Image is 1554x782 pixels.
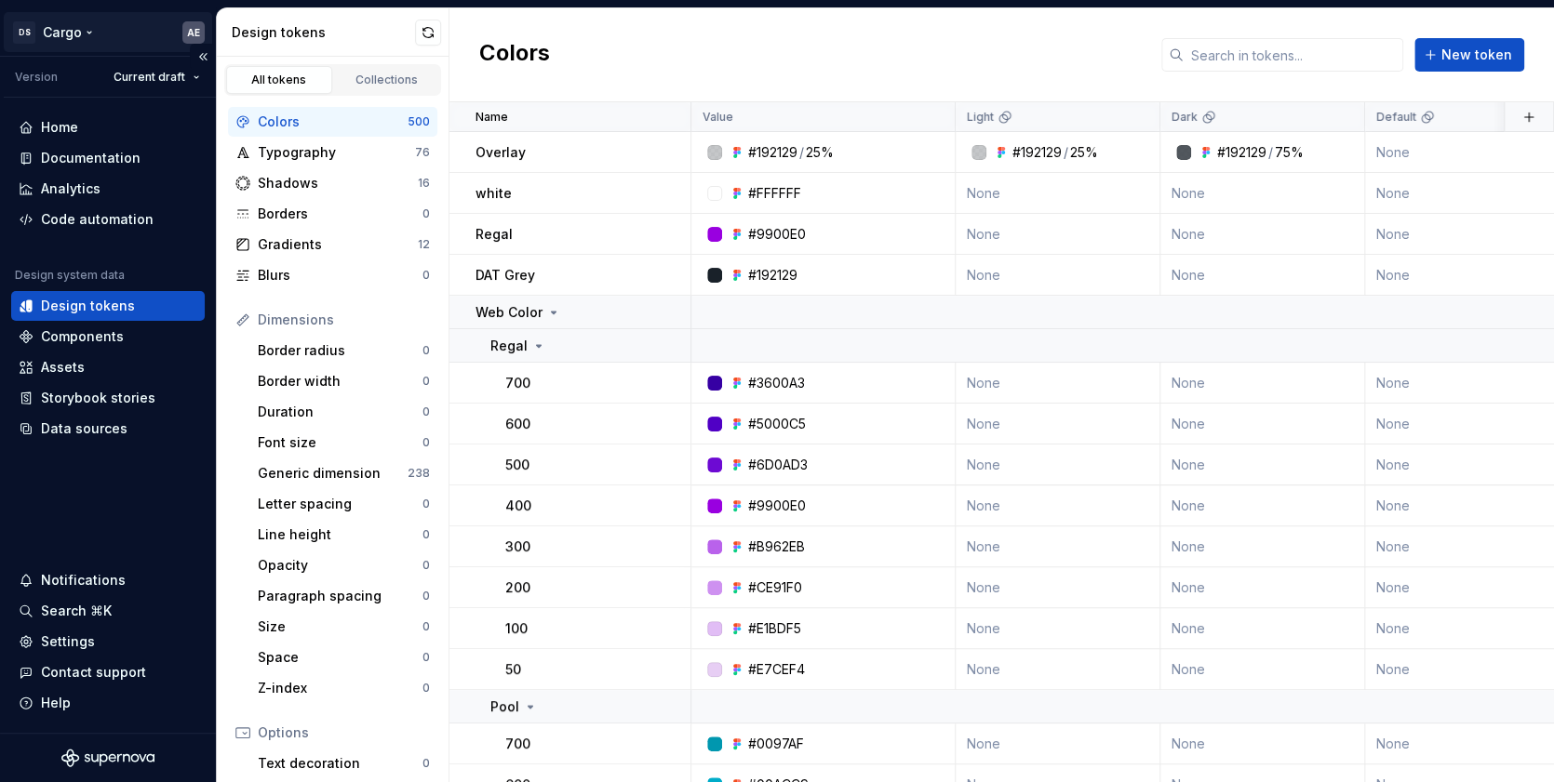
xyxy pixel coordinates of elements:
[1160,444,1365,485] td: None
[4,12,212,52] button: DSCargoAE
[250,520,437,550] a: Line height0
[41,571,126,590] div: Notifications
[476,303,543,322] p: Web Color
[258,648,422,667] div: Space
[1414,38,1524,72] button: New token
[422,497,430,511] div: 0
[41,118,78,137] div: Home
[258,205,422,223] div: Borders
[748,456,808,474] div: #6D0AD3
[250,612,437,642] a: Size0
[258,679,422,697] div: Z-index
[187,25,200,40] div: AE
[114,70,185,85] span: Current draft
[258,235,418,254] div: Gradients
[748,735,804,753] div: #0097AF
[505,735,530,753] p: 700
[258,311,430,329] div: Dimensions
[11,143,205,173] a: Documentation
[505,497,531,515] p: 400
[422,558,430,573] div: 0
[11,414,205,444] a: Data sources
[418,176,430,191] div: 16
[1160,608,1365,649] td: None
[228,230,437,259] a: Gradients12
[748,619,801,638] div: #E1BDF5
[13,21,35,44] div: DS
[703,110,733,125] p: Value
[748,374,805,392] div: #3600A3
[258,723,430,742] div: Options
[41,210,154,229] div: Code automation
[228,260,437,290] a: Blurs0
[1160,649,1365,690] td: None
[258,617,422,636] div: Size
[258,525,422,544] div: Line height
[956,363,1160,404] td: None
[250,336,437,365] a: Border radius0
[1160,363,1365,404] td: None
[1376,110,1416,125] p: Default
[415,145,430,160] div: 76
[41,389,155,407] div: Storybook stories
[799,143,804,162] div: /
[250,428,437,457] a: Font size0
[11,383,205,413] a: Storybook stories
[418,237,430,252] div: 12
[1070,143,1098,162] div: 25%
[1160,526,1365,567] td: None
[1441,46,1512,64] span: New token
[422,435,430,450] div: 0
[41,358,85,377] div: Assets
[748,660,805,679] div: #E7CEF4
[11,627,205,656] a: Settings
[476,143,526,162] p: Overlay
[250,643,437,672] a: Space0
[1160,723,1365,764] td: None
[43,23,82,42] div: Cargo
[806,143,834,162] div: 25%
[748,578,802,597] div: #CE91F0
[956,214,1160,255] td: None
[250,397,437,427] a: Duration0
[1160,255,1365,296] td: None
[61,749,154,767] svg: Supernova Logo
[228,199,437,229] a: Borders0
[258,341,422,360] div: Border radius
[15,268,125,283] div: Design system data
[1160,567,1365,608] td: None
[15,70,58,85] div: Version
[258,113,408,131] div: Colors
[258,143,415,162] div: Typography
[258,754,422,773] div: Text decoration
[422,589,430,603] div: 0
[258,495,422,513] div: Letter spacing
[748,266,797,285] div: #192129
[250,673,437,703] a: Z-index0
[956,723,1160,764] td: None
[233,73,326,87] div: All tokens
[479,38,550,72] h2: Colors
[228,168,437,198] a: Shadows16
[505,456,529,474] p: 500
[250,458,437,488] a: Generic dimension238
[1160,404,1365,444] td: None
[258,433,422,452] div: Font size
[422,681,430,696] div: 0
[505,374,530,392] p: 700
[1275,143,1304,162] div: 75%
[956,649,1160,690] td: None
[505,619,528,638] p: 100
[250,366,437,396] a: Border width0
[956,485,1160,526] td: None
[490,697,519,716] p: Pool
[422,404,430,419] div: 0
[41,663,146,682] div: Contact support
[422,527,430,542] div: 0
[258,403,422,421] div: Duration
[505,660,521,679] p: 50
[11,113,205,142] a: Home
[748,225,806,244] div: #9900E0
[956,444,1160,485] td: None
